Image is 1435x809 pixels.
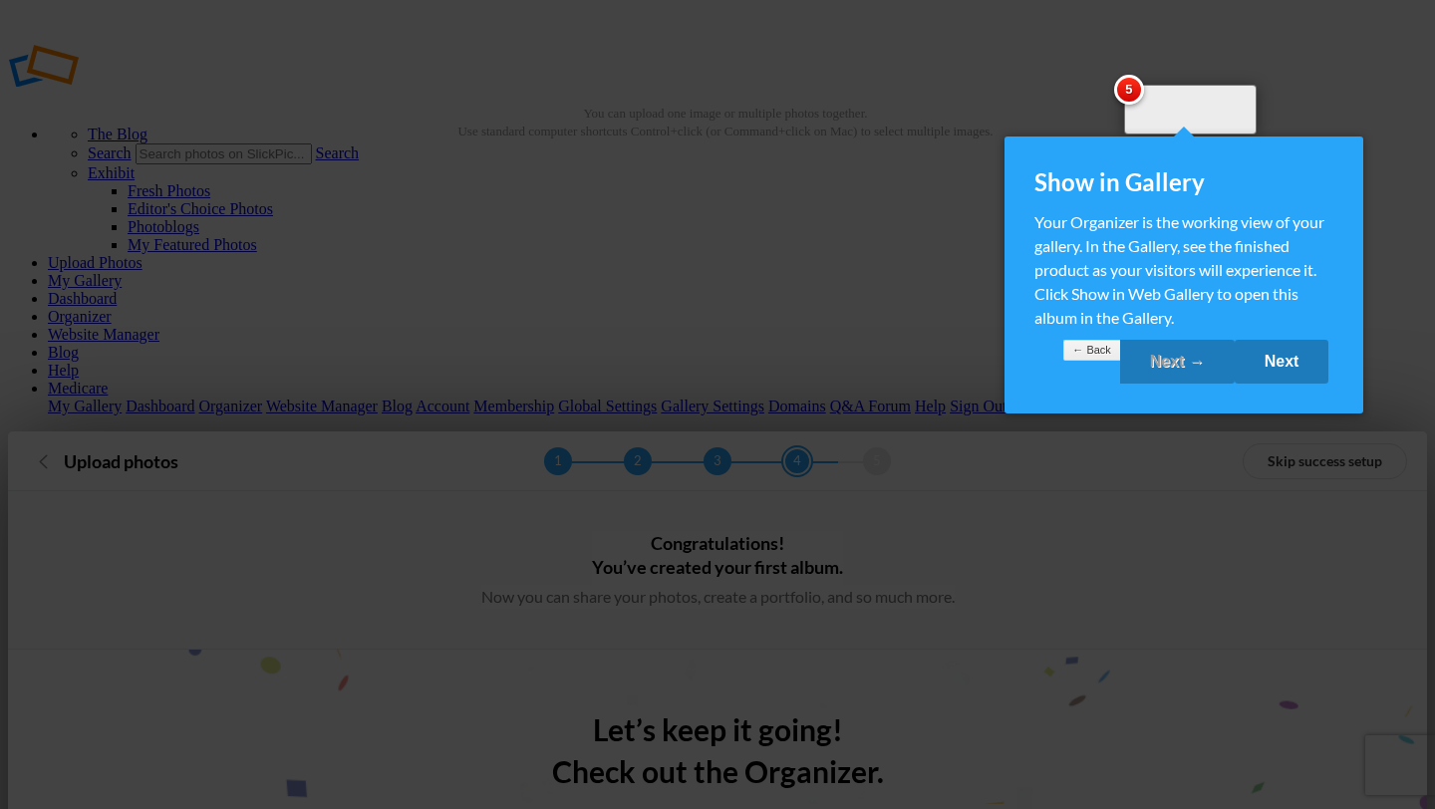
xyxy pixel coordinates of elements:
[1114,75,1144,105] span: 5
[1120,340,1235,384] a: Next →
[1063,340,1120,361] a: ← Back
[1235,340,1329,384] a: Next
[1034,210,1333,330] div: Your Organizer is the working view of your gallery. In the Gallery, see the finished product as y...
[1034,166,1333,198] div: Show in Gallery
